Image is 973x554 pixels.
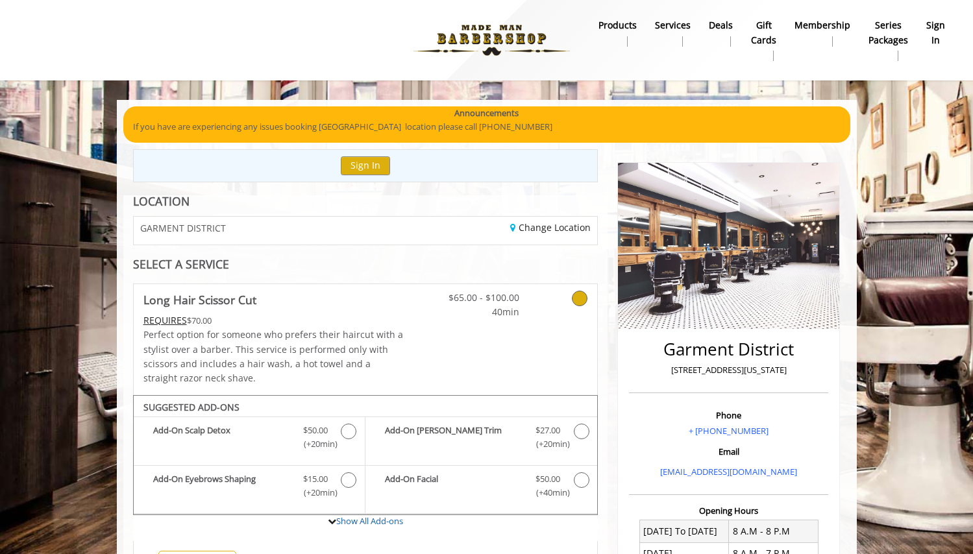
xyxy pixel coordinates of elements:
a: Gift cardsgift cards [742,16,785,64]
span: 40min [443,305,519,319]
span: $50.00 [303,424,328,437]
div: SELECT A SERVICE [133,258,598,271]
h3: Email [632,447,825,456]
b: Add-On Scalp Detox [153,424,290,451]
a: Show All Add-ons [336,515,403,527]
label: Add-On Facial [372,472,591,503]
span: $50.00 [536,472,560,486]
b: SUGGESTED ADD-ONS [143,401,240,413]
a: Productsproducts [589,16,646,50]
div: $70.00 [143,313,404,328]
label: Add-On Scalp Detox [140,424,358,454]
a: ServicesServices [646,16,700,50]
a: Change Location [510,221,591,234]
a: DealsDeals [700,16,742,50]
img: Made Man Barbershop logo [402,5,581,76]
b: Add-On Facial [385,472,523,500]
b: Series packages [868,18,908,47]
b: Deals [709,18,733,32]
p: Perfect option for someone who prefers their haircut with a stylist over a barber. This service i... [143,328,404,386]
span: $27.00 [536,424,560,437]
a: [EMAIL_ADDRESS][DOMAIN_NAME] [660,466,797,477]
span: (+20min ) [296,437,334,451]
b: Services [655,18,691,32]
td: [DATE] To [DATE] [639,520,729,542]
b: sign in [926,18,945,47]
a: Series packagesSeries packages [859,16,917,64]
button: Sign In [341,156,390,175]
b: Add-On Eyebrows Shaping [153,472,290,500]
b: Add-On [PERSON_NAME] Trim [385,424,523,451]
label: Add-On Eyebrows Shaping [140,472,358,503]
h2: Garment District [632,340,825,359]
a: + [PHONE_NUMBER] [689,425,769,437]
b: gift cards [751,18,776,47]
p: If you have are experiencing any issues booking [GEOGRAPHIC_DATA] location please call [PHONE_NUM... [133,120,841,134]
span: (+20min ) [296,486,334,500]
a: MembershipMembership [785,16,859,50]
span: $15.00 [303,472,328,486]
a: sign insign in [917,16,954,50]
b: Long Hair Scissor Cut [143,291,256,309]
h3: Opening Hours [629,506,828,515]
span: GARMENT DISTRICT [140,223,226,233]
span: $65.00 - $100.00 [443,291,519,305]
h3: Phone [632,411,825,420]
b: products [598,18,637,32]
td: 8 A.M - 8 P.M [729,520,819,542]
span: (+20min ) [528,437,567,451]
b: LOCATION [133,193,190,209]
p: [STREET_ADDRESS][US_STATE] [632,363,825,377]
span: (+40min ) [528,486,567,500]
label: Add-On Beard Trim [372,424,591,454]
span: This service needs some Advance to be paid before we block your appointment [143,314,187,326]
div: Long Hair Scissor Cut Add-onS [133,395,598,516]
b: Membership [794,18,850,32]
b: Announcements [454,106,519,120]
